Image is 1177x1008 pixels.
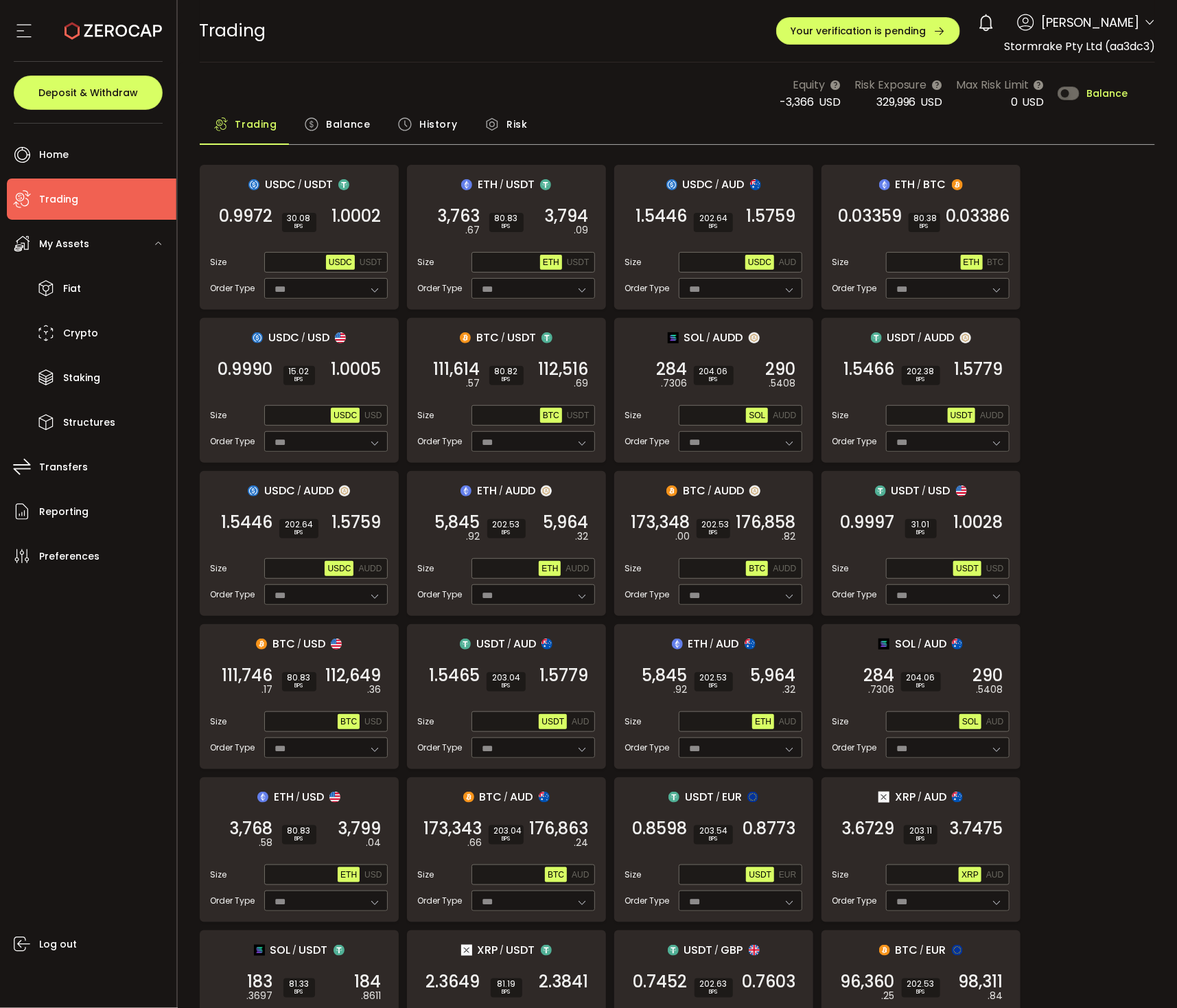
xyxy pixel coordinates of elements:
[362,408,384,423] button: USD
[235,111,277,138] span: Trading
[983,867,1006,882] button: AUD
[832,282,877,295] span: Order Type
[722,176,745,193] span: AUD
[254,945,265,956] img: sol_portfolio.png
[960,332,971,343] img: zuPXiwguUFiBOIQyqLOiXsnnNitlx7q4LCwEbLHADjIpTka+Lip0HH8D0VTrd02z+wEAAAAASUVORK5CYII=
[460,639,471,650] img: usdt_portfolio.svg
[39,145,69,165] span: Home
[338,179,349,190] img: usdt_portfolio.svg
[750,179,761,190] img: aud_portfolio.svg
[364,870,382,880] span: USD
[540,669,589,683] span: 1.5779
[688,635,708,652] span: ETH
[545,867,567,882] button: BTC
[954,516,1003,529] span: 1.0028
[360,257,382,267] span: USDT
[477,482,497,499] span: ETH
[956,485,967,496] img: usd_portfolio.svg
[668,792,679,803] img: usdt_portfolio.svg
[770,408,799,423] button: AUDD
[1108,942,1177,1008] iframe: Chat Widget
[951,411,973,420] span: USDT
[493,529,520,537] i: BPS
[507,329,536,346] span: USDT
[832,409,849,422] span: Size
[755,717,771,726] span: ETH
[326,111,370,138] span: Balance
[63,368,100,388] span: Staking
[39,234,89,254] span: My Assets
[983,714,1006,729] button: AUD
[666,485,677,496] img: btc_portfolio.svg
[986,870,1003,880] span: AUD
[200,19,266,43] span: Trading
[541,564,558,573] span: ETH
[1041,13,1140,32] span: [PERSON_NAME]
[716,179,720,191] em: /
[977,408,1006,423] button: AUDD
[668,332,679,343] img: sol_portfolio.png
[285,520,313,529] span: 202.64
[501,332,505,344] em: /
[911,520,931,529] span: 31.01
[438,209,480,223] span: 3,763
[920,94,942,110] span: USD
[962,717,979,726] span: SOL
[636,209,688,223] span: 1.5446
[567,257,590,267] span: USDT
[959,867,981,882] button: XRP
[749,564,765,573] span: BTC
[329,257,352,267] span: USDC
[745,255,774,270] button: USDC
[956,76,1029,93] span: Max Risk Limit
[334,945,345,956] img: usdt_portfolio.svg
[770,561,799,576] button: AUDD
[892,482,920,499] span: USDT
[63,413,115,433] span: Structures
[747,792,758,803] img: eur_portfolio.svg
[752,714,774,729] button: ETH
[973,669,1003,683] span: 290
[541,485,552,496] img: zuPXiwguUFiBOIQyqLOiXsnnNitlx7q4LCwEbLHADjIpTka+Lip0HH8D0VTrd02z+wEAAAAASUVORK5CYII=
[364,411,382,420] span: USD
[569,867,592,882] button: AUD
[736,516,796,529] span: 176,858
[297,485,301,497] em: /
[576,529,589,544] em: .32
[303,482,334,499] span: AUDD
[746,867,774,882] button: USDT
[495,222,518,231] i: BPS
[564,408,592,423] button: USDT
[986,564,1003,573] span: USD
[716,635,739,652] span: AUD
[896,176,916,193] span: ETH
[924,176,946,193] span: BTC
[710,638,714,650] em: /
[543,411,559,420] span: BTC
[713,329,743,346] span: AUDD
[289,367,310,376] span: 15.02
[878,792,889,803] img: xrp_portfolio.png
[540,408,562,423] button: BTC
[625,588,670,601] span: Order Type
[878,639,889,650] img: sol_portfolio.png
[331,408,360,423] button: USDC
[39,457,88,477] span: Transfers
[338,714,360,729] button: BTC
[248,485,259,496] img: usdc_portfolio.svg
[563,561,592,576] button: AUDD
[327,564,351,573] span: USDC
[218,363,273,376] span: 0.9990
[911,529,931,537] i: BPS
[961,255,983,270] button: ETH
[747,209,796,223] span: 1.5759
[574,223,589,238] em: .09
[461,179,472,190] img: eth_portfolio.svg
[907,376,935,384] i: BPS
[326,255,355,270] button: USDC
[332,209,382,223] span: 1.0002
[418,562,434,575] span: Size
[924,329,955,346] span: AUDD
[63,279,81,299] span: Fiat
[418,256,434,268] span: Size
